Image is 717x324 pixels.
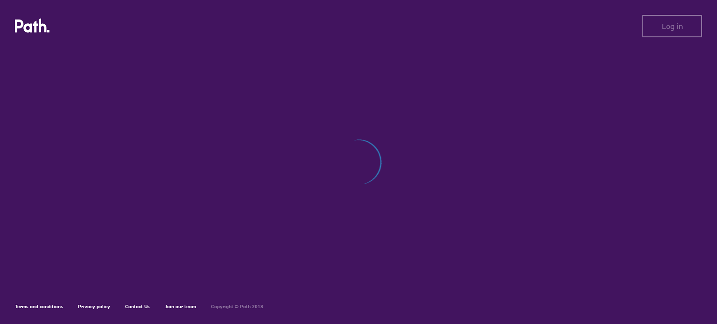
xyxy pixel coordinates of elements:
[165,303,196,310] a: Join our team
[662,22,683,30] span: Log in
[15,303,63,310] a: Terms and conditions
[642,15,702,37] button: Log in
[211,304,263,310] h6: Copyright © Path 2018
[125,303,150,310] a: Contact Us
[78,303,110,310] a: Privacy policy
